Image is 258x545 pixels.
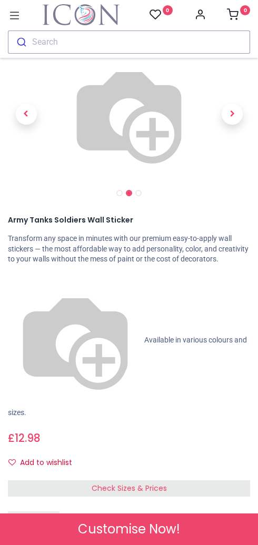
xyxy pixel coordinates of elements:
a: 0 [227,12,250,20]
a: Account Info [194,12,206,20]
span: Customise Now! [78,520,180,538]
p: Transform any space in minutes with our premium easy-to-apply wall stickers — the most affordable... [8,234,250,265]
span: Available in various colours and sizes. [8,336,247,417]
button: Add to wishlistAdd to wishlist [8,454,81,472]
span: £ [8,431,41,446]
button: Search [8,31,250,54]
div: Search [32,38,58,46]
img: WS-67965-02 [62,47,196,181]
div: SKU: WS-67965 [8,511,59,527]
span: 12.98 [15,431,41,446]
h1: Army Tanks Soldiers Wall Sticker [8,215,250,226]
a: Previous [8,67,44,161]
span: Previous [16,104,37,125]
a: 0 [150,8,173,22]
a: Next [214,67,250,161]
span: Next [222,104,243,125]
a: Logo of Icon Wall Stickers [43,4,120,25]
i: Add to wishlist [8,459,16,466]
sup: 0 [163,5,173,15]
span: Check Sizes & Prices [92,483,167,493]
sup: 0 [240,5,250,15]
img: color-wheel.png [8,273,143,408]
img: Icon Wall Stickers [43,4,120,25]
